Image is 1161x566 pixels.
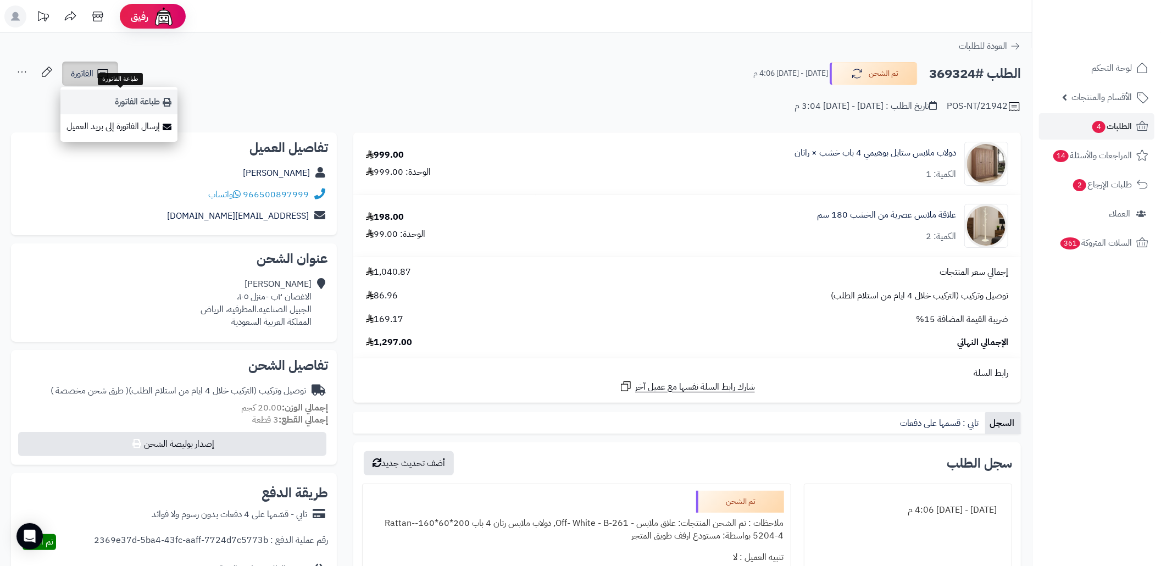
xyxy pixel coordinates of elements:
span: 14 [1053,150,1069,162]
span: الأقسام والمنتجات [1071,90,1132,105]
a: طباعة الفاتورة [60,90,177,114]
span: 4 [1092,121,1106,133]
span: 2 [1073,179,1086,191]
a: طلبات الإرجاع2 [1039,171,1154,198]
div: طباعة الفاتورة [98,73,143,85]
div: رقم عملية الدفع : 2369e37d-5ba4-43fc-aaff-7724d7c5773b [94,534,328,550]
a: السجل [985,412,1021,434]
h2: طريقة الدفع [262,486,328,500]
span: 1,040.87 [366,266,411,279]
img: 1753167036-1-90x90.jpg [965,204,1008,248]
div: POS-NT/21942 [947,100,1021,113]
strong: إجمالي الوزن: [282,401,328,414]
span: العملاء [1109,206,1130,221]
a: علاقة ملابس عصرية من الخشب 180 سم [817,209,956,221]
a: واتساب [208,188,241,201]
a: السلات المتروكة361 [1039,230,1154,256]
div: تاريخ الطلب : [DATE] - [DATE] 3:04 م [795,100,937,113]
div: [DATE] - [DATE] 4:06 م [811,500,1005,521]
span: لوحة التحكم [1091,60,1132,76]
span: العودة للطلبات [959,40,1007,53]
span: طلبات الإرجاع [1072,177,1132,192]
a: دولاب ملابس ستايل بوهيمي 4 باب خشب × راتان [795,147,956,159]
span: ( طرق شحن مخصصة ) [51,384,129,397]
a: 966500897999 [243,188,309,201]
strong: إجمالي القطع: [279,413,328,426]
small: [DATE] - [DATE] 4:06 م [753,68,828,79]
div: [PERSON_NAME] الاغصان ٢ب -منزل ١٠٥، الجبيل الصناعيه.المطرفيه، الرياض المملكة العربية السعودية [201,278,312,328]
div: توصيل وتركيب (التركيب خلال 4 ايام من استلام الطلب) [51,385,306,397]
span: المراجعات والأسئلة [1052,148,1132,163]
div: الوحدة: 999.00 [366,166,431,179]
div: ملاحظات : تم الشحن المنتجات: علاق ملابس - Off- White - B-261, دولاب ملابس رتان 4 باب 200*60*160-R... [369,513,784,547]
h2: الطلب #369324 [929,63,1021,85]
span: الفاتورة [71,67,93,80]
a: [EMAIL_ADDRESS][DOMAIN_NAME] [167,209,309,223]
span: 361 [1060,237,1080,249]
small: 3 قطعة [252,413,328,426]
span: شارك رابط السلة نفسها مع عميل آخر [635,381,755,393]
div: Open Intercom Messenger [16,523,43,550]
div: 198.00 [366,211,404,224]
div: تم الشحن [696,491,784,513]
span: 1,297.00 [366,336,412,349]
a: الطلبات4 [1039,113,1154,140]
h2: تفاصيل الشحن [20,359,328,372]
a: [PERSON_NAME] [243,167,310,180]
span: 169.17 [366,313,403,326]
button: إصدار بوليصة الشحن [18,432,326,456]
span: إجمالي سعر المنتجات [940,266,1008,279]
a: العملاء [1039,201,1154,227]
a: تابي : قسمها على دفعات [896,412,985,434]
div: الوحدة: 99.00 [366,228,425,241]
a: تحديثات المنصة [29,5,57,30]
h2: تفاصيل العميل [20,141,328,154]
div: رابط السلة [358,367,1016,380]
button: تم الشحن [830,62,918,85]
img: ai-face.png [153,5,175,27]
a: الفاتورة [62,62,118,86]
a: المراجعات والأسئلة14 [1039,142,1154,169]
span: الإجمالي النهائي [957,336,1008,349]
div: الكمية: 1 [926,168,956,181]
div: تابي - قسّمها على 4 دفعات بدون رسوم ولا فوائد [152,508,307,521]
a: إرسال الفاتورة إلى بريد العميل [60,114,177,139]
span: الطلبات [1091,119,1132,134]
h3: سجل الطلب [947,457,1012,470]
img: logo-2.png [1086,29,1151,52]
a: لوحة التحكم [1039,55,1154,81]
img: 1749977265-1-90x90.jpg [965,142,1008,186]
div: 999.00 [366,149,404,162]
span: رفيق [131,10,148,23]
small: 20.00 كجم [241,401,328,414]
span: ضريبة القيمة المضافة 15% [916,313,1008,326]
span: توصيل وتركيب (التركيب خلال 4 ايام من استلام الطلب) [831,290,1008,302]
span: السلات المتروكة [1059,235,1132,251]
button: أضف تحديث جديد [364,451,454,475]
a: العودة للطلبات [959,40,1021,53]
span: 86.96 [366,290,398,302]
a: شارك رابط السلة نفسها مع عميل آخر [619,380,755,393]
h2: عنوان الشحن [20,252,328,265]
div: الكمية: 2 [926,230,956,243]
